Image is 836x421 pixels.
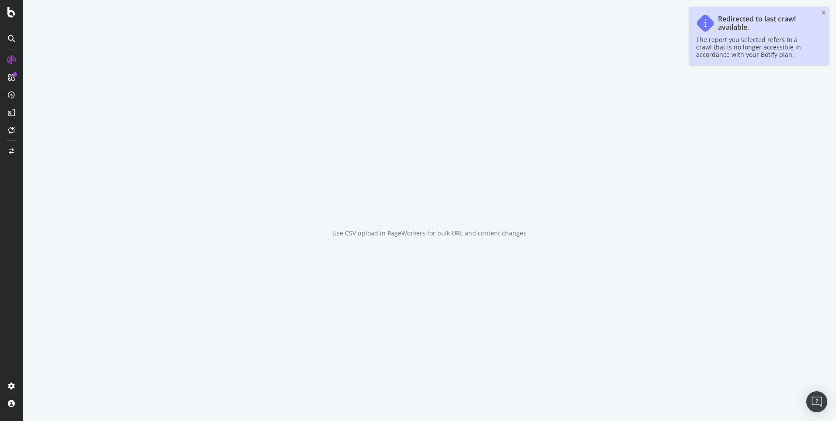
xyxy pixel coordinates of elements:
[696,36,813,58] div: The report you selected refers to a crawl that is no longer accessible in accordance with your Bo...
[822,11,826,16] div: close toast
[332,229,526,238] div: Use CSV upload in PageWorkers for bulk URL and content changes
[718,15,813,32] div: Redirected to last crawl available.
[398,183,461,215] div: animation
[806,391,827,412] div: Open Intercom Messenger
